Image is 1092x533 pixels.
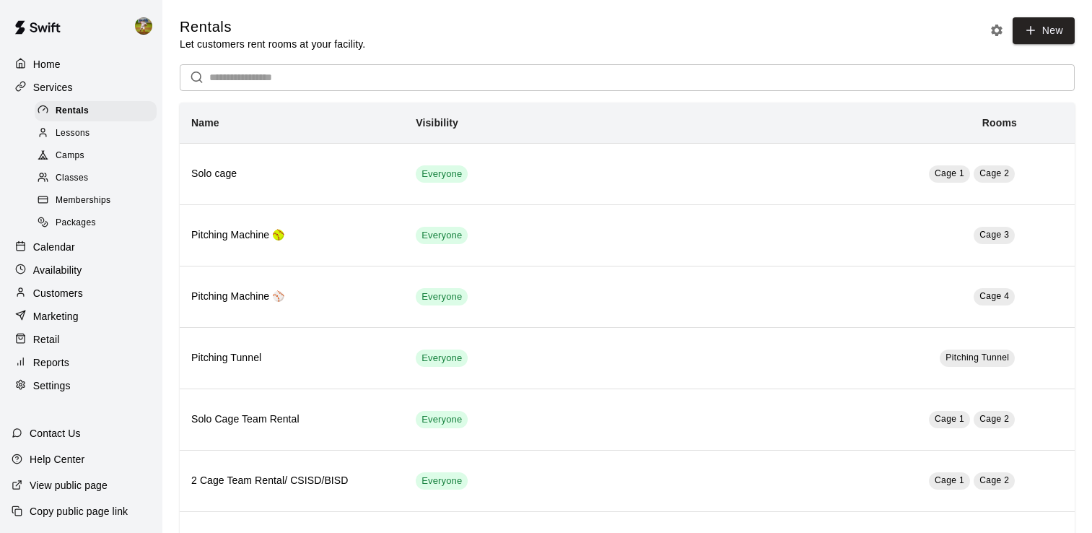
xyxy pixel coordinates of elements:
[935,168,964,178] span: Cage 1
[35,123,157,144] div: Lessons
[191,227,393,243] h6: Pitching Machine 🥎
[191,350,393,366] h6: Pitching Tunnel
[935,475,964,485] span: Cage 1
[191,117,219,129] b: Name
[30,504,128,519] p: Copy public page link
[416,165,468,183] div: This service is visible to all of your customers
[979,414,1009,424] span: Cage 2
[56,216,96,230] span: Packages
[35,212,162,235] a: Packages
[180,37,365,51] p: Let customers rent rooms at your facility.
[35,146,157,166] div: Camps
[35,191,157,211] div: Memberships
[416,117,458,129] b: Visibility
[33,80,73,95] p: Services
[56,104,89,118] span: Rentals
[30,426,81,441] p: Contact Us
[33,332,60,347] p: Retail
[35,168,157,188] div: Classes
[416,288,468,305] div: This service is visible to all of your customers
[982,117,1017,129] b: Rooms
[12,77,151,98] a: Services
[191,166,393,182] h6: Solo cage
[416,472,468,490] div: This service is visible to all of your customers
[35,168,162,190] a: Classes
[191,412,393,428] h6: Solo Cage Team Rental
[56,171,88,186] span: Classes
[33,286,83,300] p: Customers
[30,478,108,493] p: View public page
[33,263,82,277] p: Availability
[416,290,468,304] span: Everyone
[33,240,75,254] p: Calendar
[416,411,468,428] div: This service is visible to all of your customers
[33,378,71,393] p: Settings
[416,229,468,243] span: Everyone
[12,259,151,281] a: Availability
[979,291,1009,301] span: Cage 4
[180,17,365,37] h5: Rentals
[191,289,393,305] h6: Pitching Machine ⚾️
[12,236,151,258] a: Calendar
[56,149,84,163] span: Camps
[12,282,151,304] a: Customers
[945,352,1009,363] span: Pitching Tunnel
[135,17,152,35] img: Jhonny Montoya
[416,350,468,367] div: This service is visible to all of your customers
[416,227,468,244] div: This service is visible to all of your customers
[35,122,162,144] a: Lessons
[12,352,151,373] a: Reports
[33,309,79,324] p: Marketing
[35,190,162,212] a: Memberships
[12,329,151,350] a: Retail
[986,19,1008,41] button: Rental settings
[979,230,1009,240] span: Cage 3
[12,305,151,327] a: Marketing
[935,414,964,424] span: Cage 1
[30,452,84,467] p: Help Center
[416,168,468,181] span: Everyone
[56,194,110,208] span: Memberships
[33,57,61,71] p: Home
[35,100,162,122] a: Rentals
[979,475,1009,485] span: Cage 2
[12,53,151,75] a: Home
[416,413,468,427] span: Everyone
[56,126,90,141] span: Lessons
[979,168,1009,178] span: Cage 2
[33,355,69,370] p: Reports
[12,375,151,396] a: Settings
[191,473,393,489] h6: 2 Cage Team Rental/ CSISD/BISD
[1013,17,1075,44] a: New
[35,101,157,121] div: Rentals
[35,145,162,168] a: Camps
[35,213,157,233] div: Packages
[132,12,162,40] div: Jhonny Montoya
[416,352,468,365] span: Everyone
[416,474,468,488] span: Everyone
